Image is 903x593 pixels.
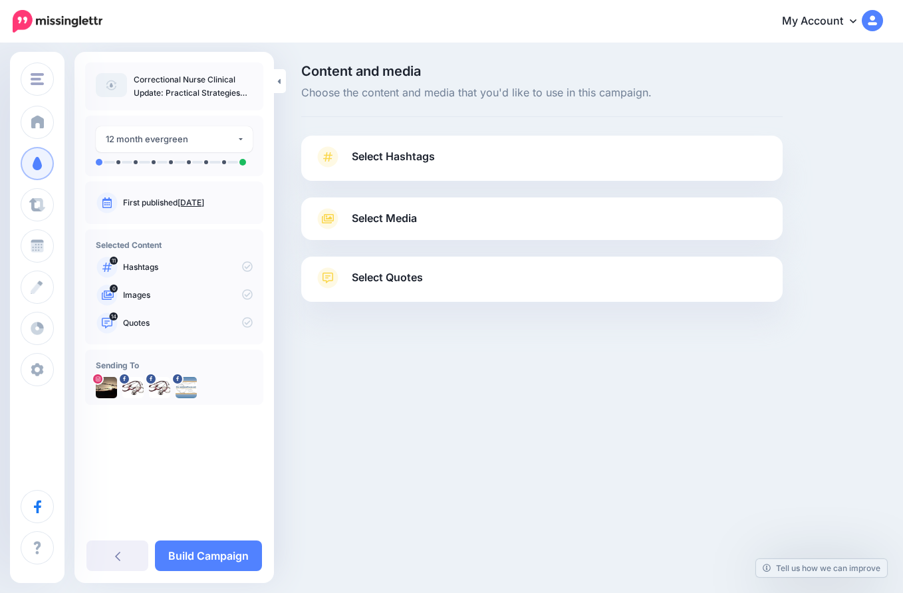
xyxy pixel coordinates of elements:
[123,197,253,209] p: First published
[110,312,118,320] span: 14
[769,5,883,38] a: My Account
[149,377,170,398] img: picture-bsa65386.png
[96,126,253,152] button: 12 month evergreen
[96,73,127,97] img: article-default-image-icon.png
[110,257,118,265] span: 11
[110,285,118,293] span: 0
[123,317,253,329] p: Quotes
[352,269,423,287] span: Select Quotes
[96,360,253,370] h4: Sending To
[178,197,204,207] a: [DATE]
[123,261,253,273] p: Hashtags
[122,377,144,398] img: picture-bsa65385.png
[315,146,769,181] a: Select Hashtags
[176,377,197,398] img: picture-bsa65786.png
[134,73,253,100] p: Correctional Nurse Clinical Update: Practical Strategies for Managing [MEDICAL_DATA] in Correctio...
[106,132,237,147] div: 12 month evergreen
[123,289,253,301] p: Images
[96,240,253,250] h4: Selected Content
[315,208,769,229] a: Select Media
[301,64,783,78] span: Content and media
[756,559,887,577] a: Tell us how we can improve
[352,209,417,227] span: Select Media
[352,148,435,166] span: Select Hashtags
[315,267,769,302] a: Select Quotes
[301,84,783,102] span: Choose the content and media that you'd like to use in this campaign.
[13,10,102,33] img: Missinglettr
[31,73,44,85] img: menu.png
[96,377,117,398] img: 240573482_273509684218796_3239014384347604911_n-bsa107123.jpg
